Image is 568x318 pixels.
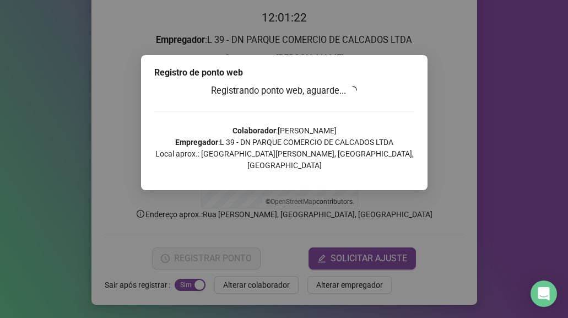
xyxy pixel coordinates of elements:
h3: Registrando ponto web, aguarde... [154,84,414,98]
strong: Colaborador [232,126,275,135]
strong: Empregador [175,138,218,147]
div: Open Intercom Messenger [531,281,557,307]
p: : [PERSON_NAME] : L 39 - DN PARQUE COMERCIO DE CALCADOS LTDA Local aprox.: [GEOGRAPHIC_DATA][PERS... [154,125,414,171]
div: Registro de ponto web [154,66,414,79]
span: loading [348,86,357,95]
